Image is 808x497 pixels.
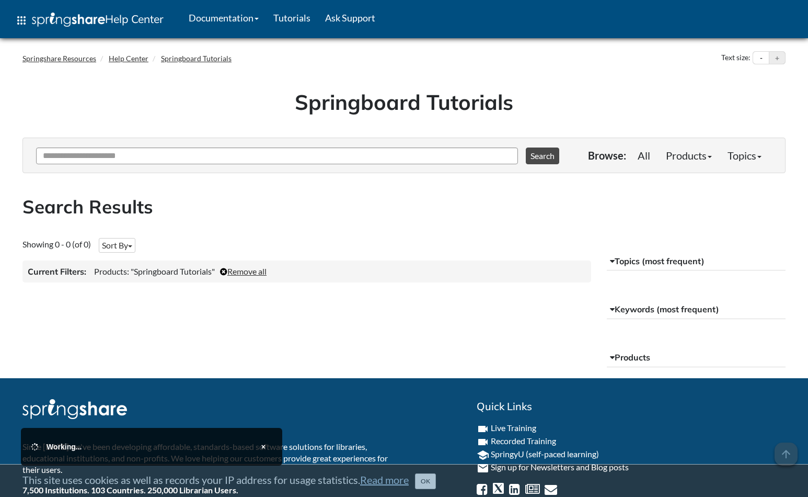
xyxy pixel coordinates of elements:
b: 7,500 Institutions. 103 Countries. 250,000 Librarian Users. [22,485,238,495]
a: Springboard Tutorials [161,54,232,63]
span: Products: [94,266,129,276]
a: Topics [720,145,769,166]
span: Showing 0 - 0 (of 0) [22,239,91,249]
h1: Springboard Tutorials [30,87,778,117]
h2: Search Results [22,194,786,220]
button: Products [607,348,786,367]
i: school [477,449,489,461]
a: Tutorials [266,5,318,31]
i: email [477,462,489,475]
button: Close [255,438,272,455]
button: Sort By [99,238,135,253]
a: All [630,145,658,166]
button: Search [526,148,559,164]
a: Remove all [220,266,267,276]
span: "Springboard Tutorials" [131,266,215,276]
a: apps Help Center [8,5,171,36]
img: Springshare [22,399,127,419]
p: Browse: [588,148,626,163]
button: Keywords (most frequent) [607,300,786,319]
button: Increase text size [769,52,785,64]
div: Text size: [719,51,753,65]
i: videocam [477,436,489,448]
img: Springshare [32,13,105,27]
a: Sign up for Newsletters and Blog posts [491,462,629,472]
button: Close [415,473,436,489]
button: Decrease text size [753,52,769,64]
h3: Current Filters [28,266,86,277]
a: Help Center [109,54,148,63]
span: Working... [47,443,82,451]
span: apps [15,14,28,27]
a: Springshare Resources [22,54,96,63]
h2: Quick Links [477,399,786,414]
span: arrow_upward [775,443,798,466]
button: Topics (most frequent) [607,252,786,271]
a: arrow_upward [775,444,798,456]
span: Help Center [105,12,164,26]
a: Live Training [491,423,536,433]
a: SpringyU (self-paced learning) [491,449,599,459]
a: Products [658,145,720,166]
a: Documentation [181,5,266,31]
a: Recorded Training [491,436,556,446]
i: videocam [477,423,489,435]
div: This site uses cookies as well as records your IP address for usage statistics. [12,472,796,489]
a: Ask Support [318,5,383,31]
